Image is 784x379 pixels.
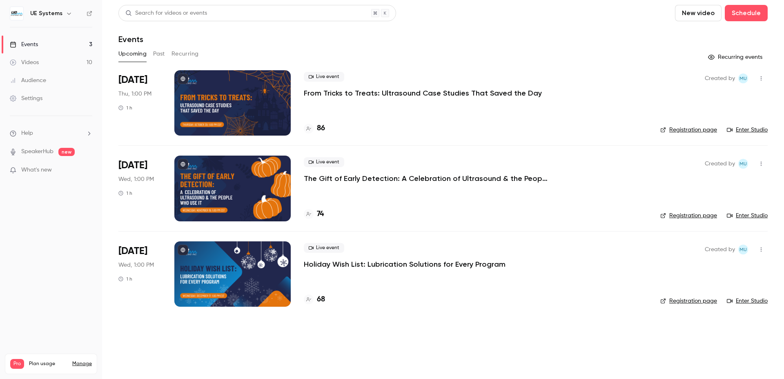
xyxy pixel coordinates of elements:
[304,72,344,82] span: Live event
[304,259,506,269] a: Holiday Wish List: Lubrication Solutions for Every Program
[21,129,33,138] span: Help
[118,34,143,44] h1: Events
[10,76,46,85] div: Audience
[21,147,53,156] a: SpeakerHub
[727,212,768,220] a: Enter Studio
[118,245,147,258] span: [DATE]
[725,5,768,21] button: Schedule
[317,123,325,134] h4: 86
[72,361,92,367] a: Manage
[125,9,207,18] div: Search for videos or events
[30,9,62,18] h6: UE Systems
[118,105,132,111] div: 1 h
[304,209,324,220] a: 74
[10,94,42,103] div: Settings
[739,245,747,254] span: MU
[304,294,325,305] a: 68
[317,294,325,305] h4: 68
[660,212,717,220] a: Registration page
[118,261,154,269] span: Wed, 1:00 PM
[29,361,67,367] span: Plan usage
[738,74,748,83] span: Marketing UE Systems
[704,51,768,64] button: Recurring events
[304,243,344,253] span: Live event
[10,40,38,49] div: Events
[304,88,542,98] a: From Tricks to Treats: Ultrasound Case Studies That Saved the Day
[304,174,549,183] a: The Gift of Early Detection: A Celebration of Ultrasound & the People Who Use It
[153,47,165,60] button: Past
[118,47,147,60] button: Upcoming
[118,70,161,136] div: Oct 30 Thu, 1:00 PM (America/Detroit)
[118,190,132,196] div: 1 h
[660,297,717,305] a: Registration page
[727,126,768,134] a: Enter Studio
[317,209,324,220] h4: 74
[171,47,199,60] button: Recurring
[118,175,154,183] span: Wed, 1:00 PM
[739,74,747,83] span: MU
[304,157,344,167] span: Live event
[21,166,52,174] span: What's new
[738,159,748,169] span: Marketing UE Systems
[10,129,92,138] li: help-dropdown-opener
[727,297,768,305] a: Enter Studio
[675,5,722,21] button: New video
[10,359,24,369] span: Pro
[660,126,717,134] a: Registration page
[118,156,161,221] div: Nov 19 Wed, 1:00 PM (America/Detroit)
[118,159,147,172] span: [DATE]
[58,148,75,156] span: new
[705,245,735,254] span: Created by
[739,159,747,169] span: MU
[10,58,39,67] div: Videos
[705,159,735,169] span: Created by
[304,123,325,134] a: 86
[82,167,92,174] iframe: Noticeable Trigger
[705,74,735,83] span: Created by
[10,7,23,20] img: UE Systems
[118,74,147,87] span: [DATE]
[738,245,748,254] span: Marketing UE Systems
[118,241,161,307] div: Dec 17 Wed, 1:00 PM (America/Detroit)
[118,276,132,282] div: 1 h
[118,90,151,98] span: Thu, 1:00 PM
